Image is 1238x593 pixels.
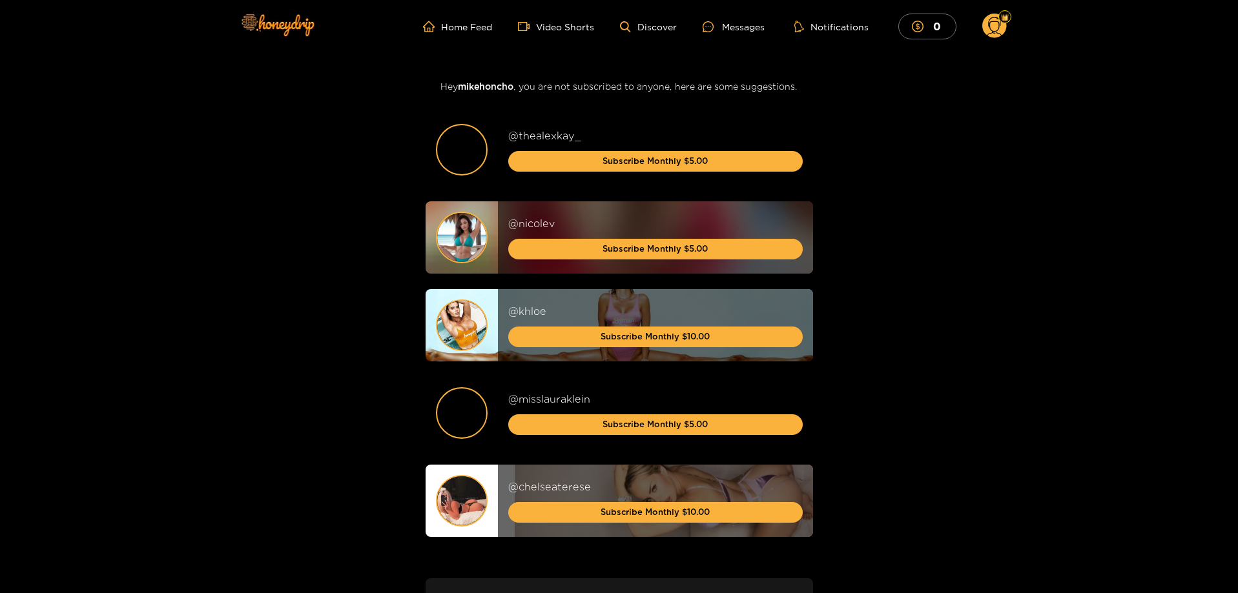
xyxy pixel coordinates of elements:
[603,417,708,430] span: Subscribe Monthly $5.00
[508,239,803,259] button: Subscribe Monthly $5.00
[508,502,803,523] button: Subscribe Monthly $10.00
[423,21,492,32] a: Home Feed
[437,213,486,262] img: sfsdf
[508,392,803,407] div: @ misslauraklein
[423,21,441,32] span: home
[601,330,710,343] span: Subscribe Monthly $10.00
[1001,14,1009,21] img: Fan Level
[437,476,486,525] img: sfsdf
[898,14,956,39] button: 0
[508,327,803,347] button: Subscribe Monthly $10.00
[603,154,708,167] span: Subscribe Monthly $5.00
[620,21,676,32] a: Discover
[508,414,803,435] button: Subscribe Monthly $5.00
[518,21,536,32] span: video-camera
[601,505,710,518] span: Subscribe Monthly $10.00
[458,81,513,91] span: mikehoncho
[508,151,803,172] button: Subscribe Monthly $5.00
[508,216,803,231] div: @ nicolev
[703,19,765,34] div: Messages
[790,20,872,33] button: Notifications
[912,21,930,32] span: dollar
[437,301,486,350] img: sfsdf
[508,479,803,494] div: @ chelseaterese
[508,128,803,143] div: @ thealexkay_
[508,304,803,319] div: @ khloe
[931,19,943,33] mark: 0
[603,242,708,255] span: Subscribe Monthly $5.00
[518,21,594,32] a: Video Shorts
[426,79,813,94] h3: Hey , you are not subscribed to anyone, here are some suggestions.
